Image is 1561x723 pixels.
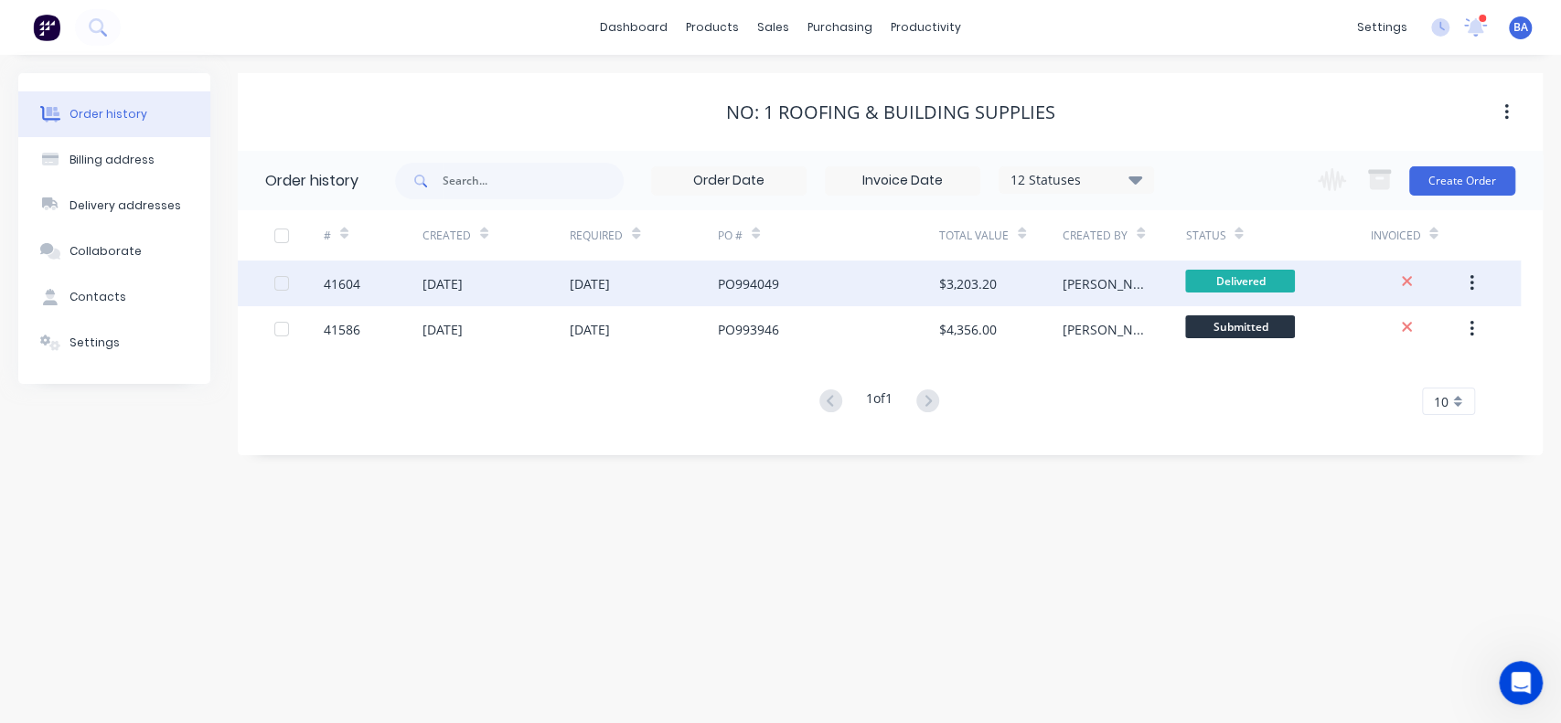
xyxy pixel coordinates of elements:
div: 12 Statuses [1000,170,1153,190]
span: 10 [1434,392,1449,411]
div: $3,203.20 [939,274,997,293]
button: Create Order [1409,166,1515,196]
a: dashboard [591,14,677,41]
div: [DATE] [570,274,610,293]
input: Invoice Date [826,167,979,195]
div: Total Value [939,210,1063,260]
div: Status [1185,210,1370,260]
div: Order history [265,170,358,192]
div: Contacts [69,289,126,305]
div: Created [422,228,471,244]
button: Contacts [18,274,210,320]
div: productivity [882,14,970,41]
div: Invoiced [1370,228,1420,244]
span: BA [1513,19,1528,36]
button: Collaborate [18,229,210,274]
div: settings [1348,14,1417,41]
div: Delivery addresses [69,197,181,214]
div: Invoiced [1370,210,1469,260]
div: 41604 [324,274,360,293]
div: No: 1 Roofing & Building Supplies [726,101,1055,123]
div: [DATE] [422,320,463,339]
div: Status [1185,228,1225,244]
div: $4,356.00 [939,320,997,339]
div: Settings [69,335,120,351]
img: Factory [33,14,60,41]
iframe: Intercom live chat [1499,661,1543,705]
div: Created By [1063,210,1186,260]
span: Delivered [1185,270,1295,292]
div: [DATE] [570,320,610,339]
div: [DATE] [422,274,463,293]
div: PO993946 [718,320,779,339]
input: Search... [443,163,624,199]
div: # [324,210,422,260]
button: Settings [18,320,210,366]
div: PO # [718,228,743,244]
div: Created By [1063,228,1128,244]
div: sales [748,14,798,41]
input: Order Date [652,167,806,195]
div: Required [570,210,718,260]
div: Required [570,228,623,244]
div: purchasing [798,14,882,41]
div: products [677,14,748,41]
div: 1 of 1 [866,388,893,415]
div: [PERSON_NAME] [1063,320,1149,339]
div: PO # [718,210,939,260]
div: Total Value [939,228,1009,244]
div: Order history [69,106,147,122]
button: Order history [18,91,210,137]
button: Delivery addresses [18,183,210,229]
div: # [324,228,331,244]
div: 41586 [324,320,360,339]
div: PO994049 [718,274,779,293]
div: Billing address [69,152,155,168]
div: Created [422,210,571,260]
button: Billing address [18,137,210,183]
div: [PERSON_NAME] [1063,274,1149,293]
div: Collaborate [69,243,142,260]
span: Submitted [1185,315,1295,338]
